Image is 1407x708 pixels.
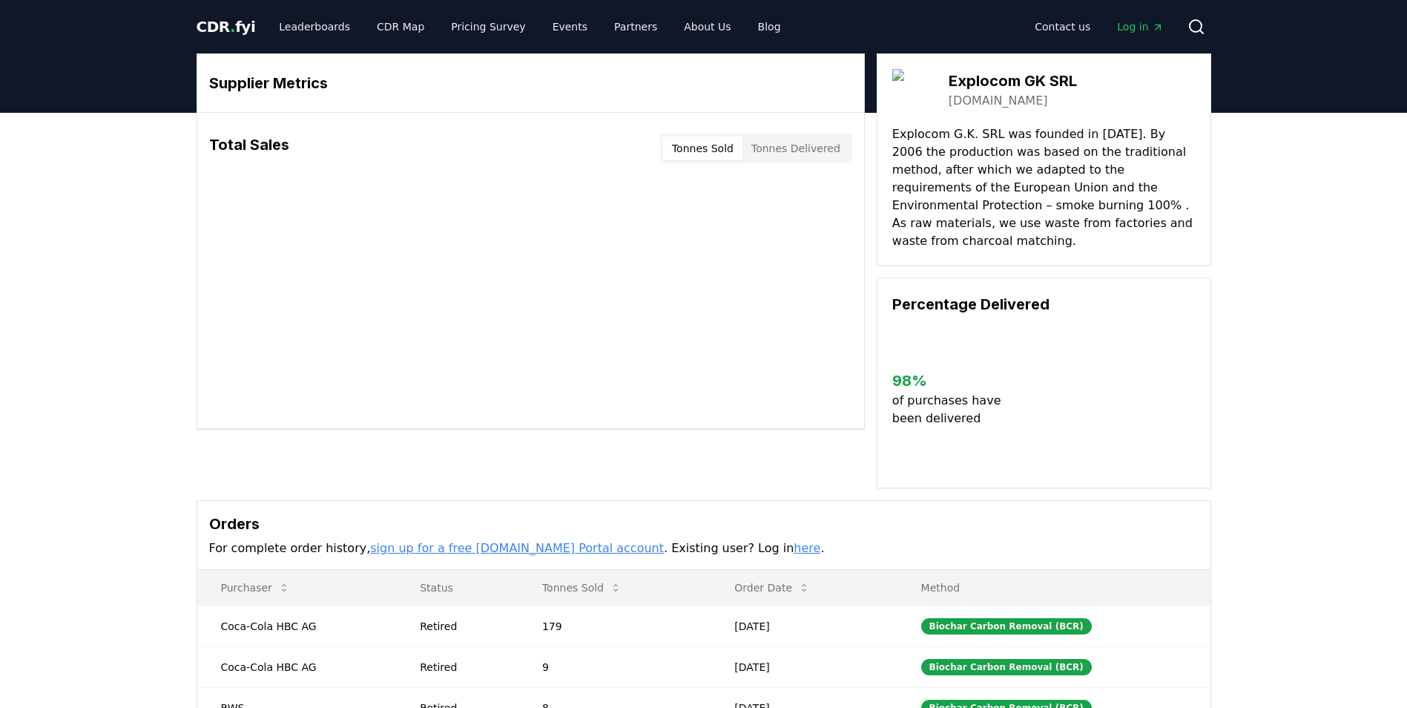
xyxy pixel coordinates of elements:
[663,137,742,160] button: Tonnes Sold
[892,293,1196,315] h3: Percentage Delivered
[892,392,1013,427] p: of purchases have been delivered
[1023,13,1175,40] nav: Main
[909,580,1199,595] p: Method
[541,13,599,40] a: Events
[209,540,1199,557] p: For complete order history, . Existing user? Log in .
[197,646,397,687] td: Coca-Cola HBC AG
[209,72,852,94] h3: Supplier Metrics
[794,541,820,555] a: here
[518,646,711,687] td: 9
[267,13,362,40] a: Leaderboards
[711,606,897,646] td: [DATE]
[1023,13,1102,40] a: Contact us
[921,659,1092,675] div: Biochar Carbon Removal (BCR)
[892,125,1196,250] p: Explocom G.K. SRL was founded in [DATE]. By 2006 the production was based on the traditional meth...
[209,573,302,603] button: Purchaser
[602,13,669,40] a: Partners
[197,18,256,36] span: CDR fyi
[892,69,934,111] img: Explocom GK SRL-logo
[420,660,507,675] div: Retired
[892,370,1013,392] h3: 98 %
[408,580,507,595] p: Status
[209,513,1199,535] h3: Orders
[209,134,289,163] h3: Total Sales
[370,541,664,555] a: sign up for a free [DOMAIN_NAME] Portal account
[197,16,256,37] a: CDR.fyi
[420,619,507,634] div: Retired
[518,606,711,646] td: 179
[365,13,436,40] a: CDR Map
[1117,19,1163,34] span: Log in
[1105,13,1175,40] a: Log in
[921,618,1092,635] div: Biochar Carbon Removal (BCR)
[949,92,1048,110] a: [DOMAIN_NAME]
[530,573,633,603] button: Tonnes Sold
[672,13,742,40] a: About Us
[439,13,537,40] a: Pricing Survey
[711,646,897,687] td: [DATE]
[746,13,793,40] a: Blog
[267,13,792,40] nav: Main
[742,137,849,160] button: Tonnes Delivered
[197,606,397,646] td: Coca-Cola HBC AG
[722,573,822,603] button: Order Date
[230,18,235,36] span: .
[949,70,1077,92] h3: Explocom GK SRL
